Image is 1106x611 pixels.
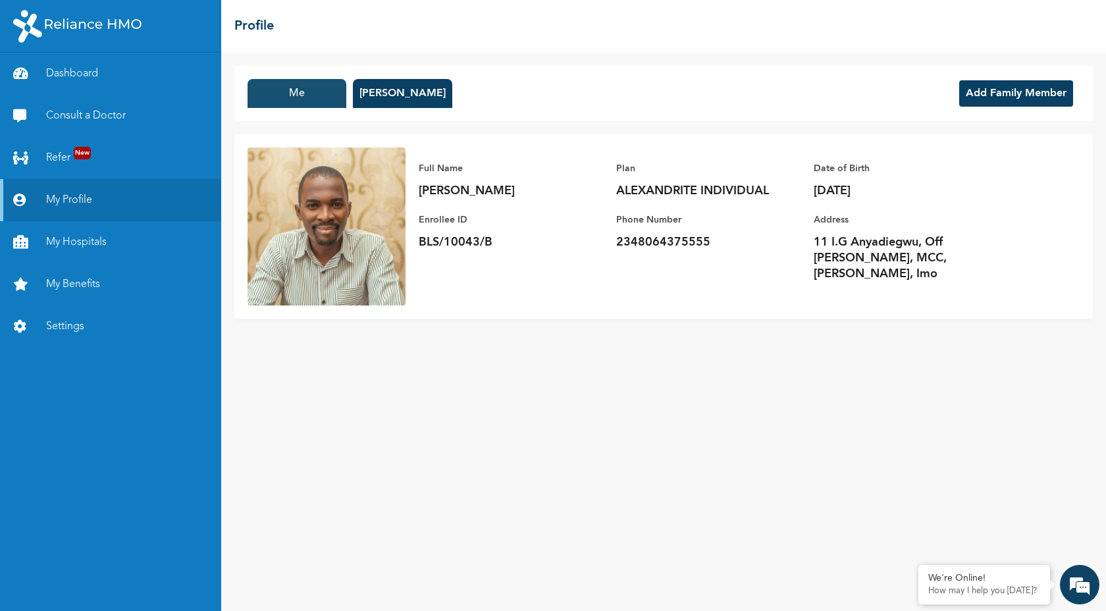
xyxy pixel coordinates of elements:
[76,186,182,319] span: We're online!
[419,161,603,176] p: Full Name
[959,80,1073,107] button: Add Family Member
[13,10,142,43] img: RelianceHMO's Logo
[928,573,1040,584] div: We're Online!
[216,7,248,38] div: Minimize live chat window
[419,183,603,199] p: [PERSON_NAME]
[616,161,801,176] p: Plan
[7,400,251,446] textarea: Type your message and hit 'Enter'
[248,147,406,305] img: Enrollee
[616,234,801,250] p: 2348064375555
[74,147,91,159] span: New
[353,79,452,108] button: [PERSON_NAME]
[419,234,603,250] p: BLS/10043/B
[234,16,274,36] h2: Profile
[814,183,998,199] p: [DATE]
[616,212,801,228] p: Phone Number
[68,74,221,91] div: Chat with us now
[7,469,129,479] span: Conversation
[814,161,998,176] p: Date of Birth
[129,446,251,487] div: FAQs
[616,183,801,199] p: ALEXANDRITE INDIVIDUAL
[24,66,53,99] img: d_794563401_company_1708531726252_794563401
[248,79,346,108] button: Me
[419,212,603,228] p: Enrollee ID
[814,234,998,282] p: 11 I.G Anyadiegwu, Off [PERSON_NAME], MCC, [PERSON_NAME], Imo
[814,212,998,228] p: Address
[928,586,1040,597] p: How may I help you today?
